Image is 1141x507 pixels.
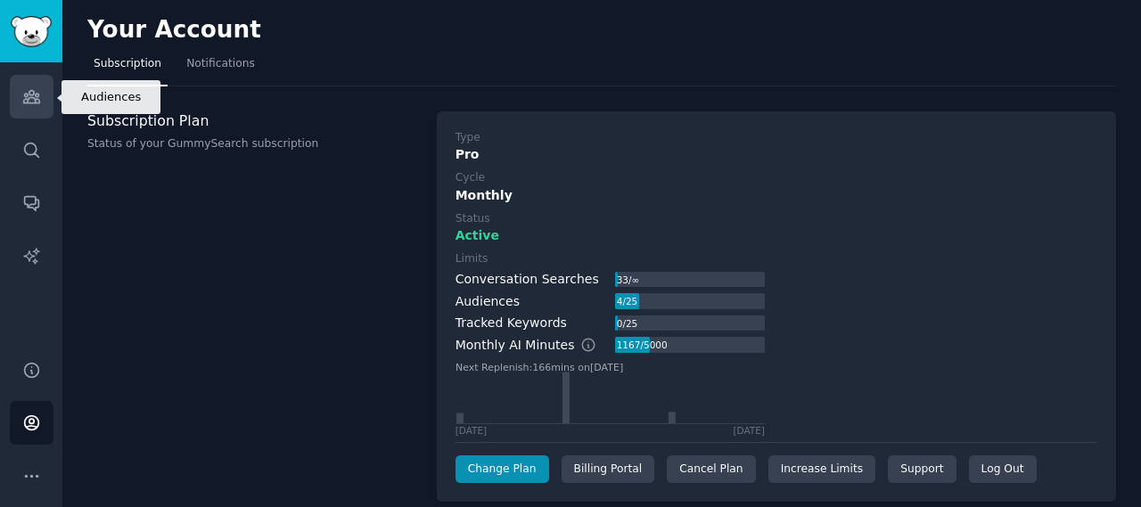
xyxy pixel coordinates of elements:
[456,251,488,267] div: Limits
[456,130,480,146] div: Type
[733,424,765,437] div: [DATE]
[615,315,639,331] div: 0 / 25
[87,111,418,130] h3: Subscription Plan
[456,361,623,372] text: Next Replenish: 166 mins on [DATE]
[456,226,499,245] span: Active
[87,50,168,86] a: Subscription
[11,16,52,47] img: GummySearch logo
[186,56,255,72] span: Notifications
[456,336,615,355] div: Monthly AI Minutes
[456,145,1097,164] div: Pro
[768,455,876,484] a: Increase Limits
[456,292,520,311] div: Audiences
[456,270,599,289] div: Conversation Searches
[562,455,655,484] div: Billing Portal
[888,455,956,484] a: Support
[615,272,641,288] div: 33 / ∞
[667,455,755,484] div: Cancel Plan
[456,170,485,186] div: Cycle
[94,56,161,72] span: Subscription
[969,455,1037,484] div: Log Out
[87,136,418,152] p: Status of your GummySearch subscription
[180,50,261,86] a: Notifications
[456,186,1097,205] div: Monthly
[87,16,261,45] h2: Your Account
[615,337,669,353] div: 1167 / 5000
[456,211,490,227] div: Status
[456,314,567,332] div: Tracked Keywords
[615,293,639,309] div: 4 / 25
[456,424,488,437] div: [DATE]
[456,455,549,484] a: Change Plan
